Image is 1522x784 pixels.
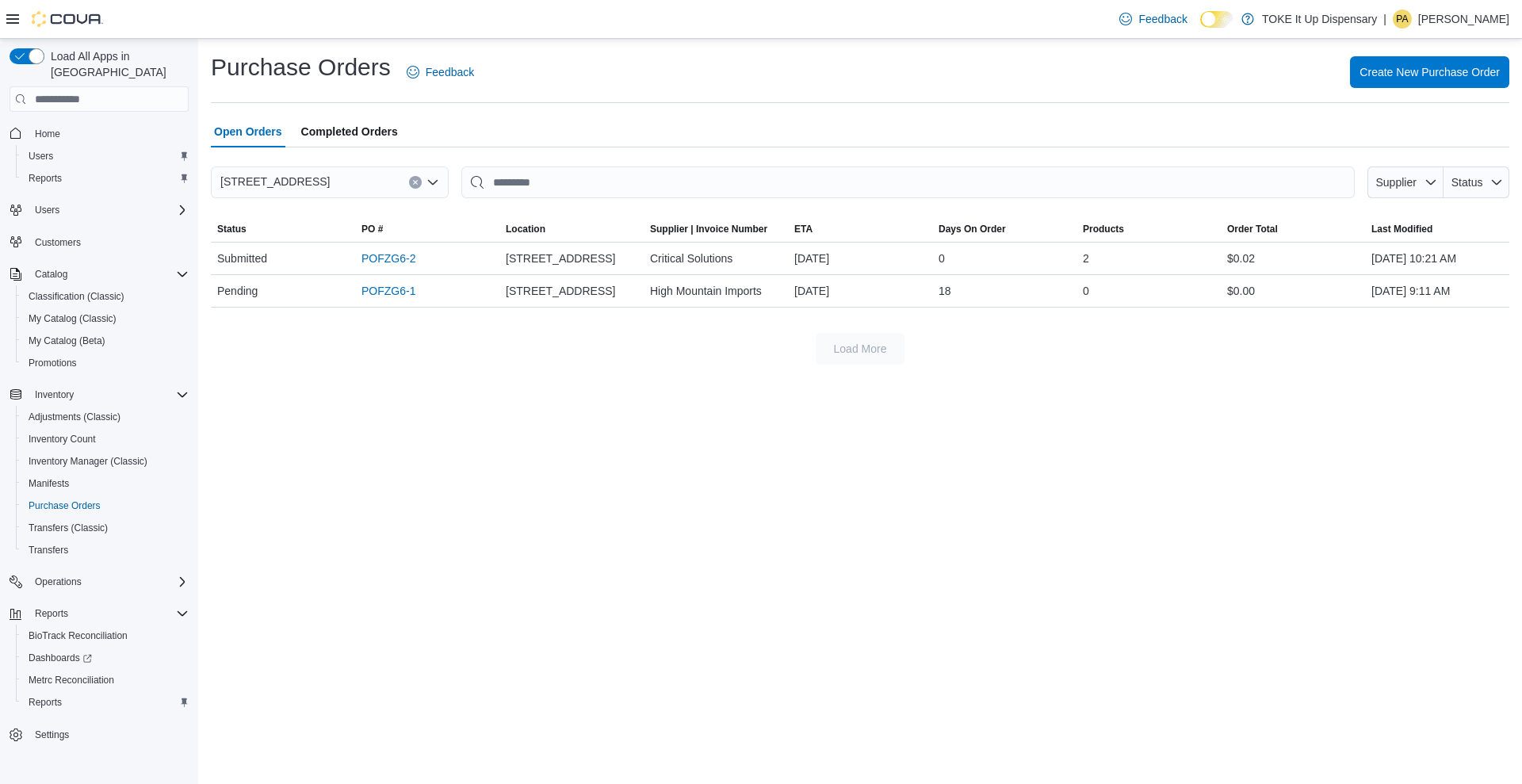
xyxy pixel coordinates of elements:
span: Supplier | Invoice Number [650,223,767,235]
span: Products [1083,223,1124,235]
span: Supplier [1376,176,1417,189]
button: Operations [29,572,88,591]
span: Create New Purchase Order [1359,64,1500,80]
a: Inventory Count [22,430,102,449]
a: Metrc Reconciliation [22,671,120,690]
span: Classification (Classic) [29,290,124,303]
span: Status [217,223,247,235]
span: Open Orders [214,116,282,147]
button: Users [3,199,195,221]
a: Dashboards [22,648,98,667]
a: Home [29,124,67,143]
span: Reports [29,604,189,623]
span: My Catalog (Beta) [22,331,189,350]
span: Pending [217,281,258,300]
div: Paloma Alvelais [1393,10,1412,29]
span: Reports [22,693,189,712]
a: My Catalog (Classic) [22,309,123,328]
span: Metrc Reconciliation [29,674,114,686]
span: Inventory [35,388,74,401]
div: [DATE] 10:21 AM [1365,243,1509,274]
button: Purchase Orders [16,495,195,517]
span: Catalog [35,268,67,281]
button: Catalog [29,265,74,284]
a: POFZG6-2 [361,249,415,268]
span: Settings [29,725,189,744]
span: ETA [794,223,813,235]
span: Inventory Count [22,430,189,449]
div: [DATE] [788,243,932,274]
button: Customers [3,231,195,254]
div: $0.02 [1221,243,1365,274]
span: Dashboards [29,652,92,664]
button: ETA [788,216,932,242]
span: Load All Apps in [GEOGRAPHIC_DATA] [44,48,189,80]
a: Manifests [22,474,75,493]
button: Settings [3,723,195,746]
div: [DATE] [788,275,932,307]
button: Reports [16,691,195,713]
span: Adjustments (Classic) [29,411,120,423]
a: Reports [22,693,68,712]
span: My Catalog (Classic) [29,312,117,325]
button: Inventory [3,384,195,406]
a: My Catalog (Beta) [22,331,112,350]
p: | [1383,10,1386,29]
button: PO # [355,216,499,242]
span: 0 [1083,281,1089,300]
a: Transfers [22,541,75,560]
a: POFZG6-1 [361,281,415,300]
span: Adjustments (Classic) [22,407,189,426]
a: Customers [29,233,87,252]
button: Inventory Manager (Classic) [16,450,195,472]
span: Load More [834,341,887,357]
span: Purchase Orders [22,496,189,515]
span: Last Modified [1371,223,1432,235]
a: Transfers (Classic) [22,518,114,537]
span: Operations [35,576,82,588]
img: Cova [32,11,103,27]
span: 18 [939,281,951,300]
span: Users [29,201,189,220]
span: My Catalog (Classic) [22,309,189,328]
div: $0.00 [1221,275,1365,307]
span: Promotions [22,354,189,373]
span: Users [35,204,59,216]
input: This is a search bar. After typing your query, hit enter to filter the results lower in the page. [461,166,1355,198]
button: Adjustments (Classic) [16,406,195,428]
span: Users [29,150,53,163]
span: 0 [939,249,945,268]
button: Status [1444,166,1509,198]
span: Users [22,147,189,166]
button: Manifests [16,472,195,495]
button: Inventory Count [16,428,195,450]
a: Users [22,147,59,166]
a: Feedback [400,56,480,88]
span: Catalog [29,265,189,284]
span: Days On Order [939,223,1006,235]
button: Users [16,145,195,167]
button: Order Total [1221,216,1365,242]
button: Operations [3,571,195,593]
span: Reports [29,696,62,709]
button: Reports [16,167,195,189]
a: Dashboards [16,647,195,669]
button: My Catalog (Classic) [16,308,195,330]
div: High Mountain Imports [644,275,788,307]
button: Inventory [29,385,80,404]
span: My Catalog (Beta) [29,335,105,347]
span: Reports [22,169,189,188]
p: [PERSON_NAME] [1418,10,1509,29]
span: Completed Orders [301,116,398,147]
span: Manifests [22,474,189,493]
div: Critical Solutions [644,243,788,274]
span: [STREET_ADDRESS] [220,172,330,191]
span: Operations [29,572,189,591]
button: Status [211,216,355,242]
span: Location [506,223,545,235]
a: Classification (Classic) [22,287,131,306]
span: Promotions [29,357,77,369]
button: Reports [3,602,195,625]
a: Inventory Manager (Classic) [22,452,154,471]
span: BioTrack Reconciliation [22,626,189,645]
